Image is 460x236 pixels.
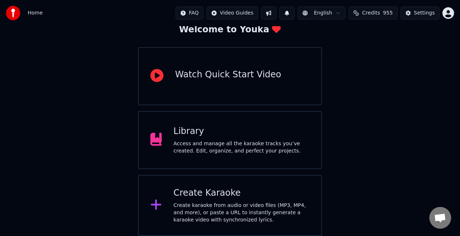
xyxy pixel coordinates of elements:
button: Settings [401,7,440,20]
div: Library [173,126,310,137]
span: Home [28,9,43,17]
div: Access and manage all the karaoke tracks you’ve created. Edit, organize, and perfect your projects. [173,140,310,155]
div: Welcome to Youka [179,24,281,36]
div: Create karaoke from audio or video files (MP3, MP4, and more), or paste a URL to instantly genera... [173,202,310,224]
div: Open chat [429,207,451,229]
button: FAQ [176,7,204,20]
img: youka [6,6,20,20]
div: Settings [414,9,435,17]
div: Watch Quick Start Video [175,69,281,81]
span: Credits [362,9,380,17]
button: Video Guides [207,7,258,20]
nav: breadcrumb [28,9,43,17]
span: 955 [383,9,393,17]
div: Create Karaoke [173,187,310,199]
button: Credits955 [349,7,397,20]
